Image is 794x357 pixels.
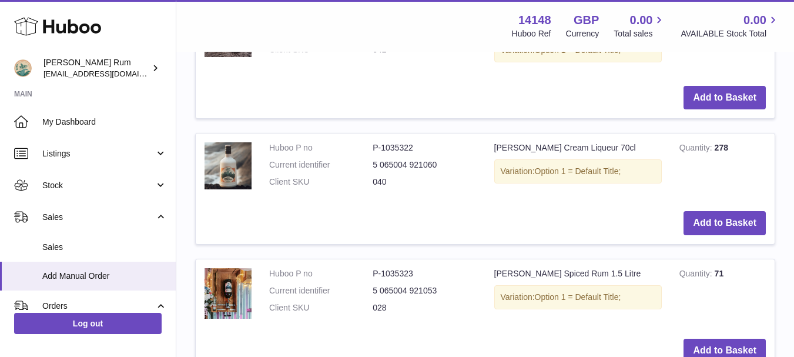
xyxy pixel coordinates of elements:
[42,301,155,312] span: Orders
[681,12,780,39] a: 0.00 AVAILABLE Stock Total
[494,159,662,183] div: Variation:
[614,12,666,39] a: 0.00 Total sales
[535,45,621,55] span: Option 1 = Default Title;
[42,116,167,128] span: My Dashboard
[373,159,476,171] dd: 5 065004 921060
[205,268,252,319] img: Barti Spiced Rum 1.5 Litre
[679,269,715,281] strong: Quantity
[373,142,476,154] dd: P-1035322
[43,69,173,78] span: [EMAIL_ADDRESS][DOMAIN_NAME]
[671,259,775,330] td: 71
[42,271,167,282] span: Add Manual Order
[681,28,780,39] span: AVAILABLE Stock Total
[518,12,551,28] strong: 14148
[535,166,621,176] span: Option 1 = Default Title;
[512,28,551,39] div: Huboo Ref
[269,302,373,313] dt: Client SKU
[494,285,662,309] div: Variation:
[743,12,766,28] span: 0.00
[269,268,373,279] dt: Huboo P no
[485,134,671,202] td: [PERSON_NAME] Cream Liqueur 70cl
[630,12,653,28] span: 0.00
[43,57,149,79] div: [PERSON_NAME] Rum
[373,285,476,296] dd: 5 065004 921053
[269,142,373,154] dt: Huboo P no
[14,59,32,77] img: mail@bartirum.wales
[42,242,167,253] span: Sales
[42,212,155,223] span: Sales
[373,302,476,313] dd: 028
[535,292,621,302] span: Option 1 = Default Title;
[373,268,476,279] dd: P-1035323
[684,86,766,110] button: Add to Basket
[566,28,599,39] div: Currency
[684,211,766,235] button: Add to Basket
[671,134,775,202] td: 278
[373,176,476,188] dd: 040
[269,176,373,188] dt: Client SKU
[485,259,671,330] td: [PERSON_NAME] Spiced Rum 1.5 Litre
[614,28,666,39] span: Total sales
[679,143,715,155] strong: Quantity
[269,285,373,296] dt: Current identifier
[42,148,155,159] span: Listings
[205,142,252,189] img: Barti Cream Liqueur 70cl
[574,12,599,28] strong: GBP
[14,313,162,334] a: Log out
[42,180,155,191] span: Stock
[269,159,373,171] dt: Current identifier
